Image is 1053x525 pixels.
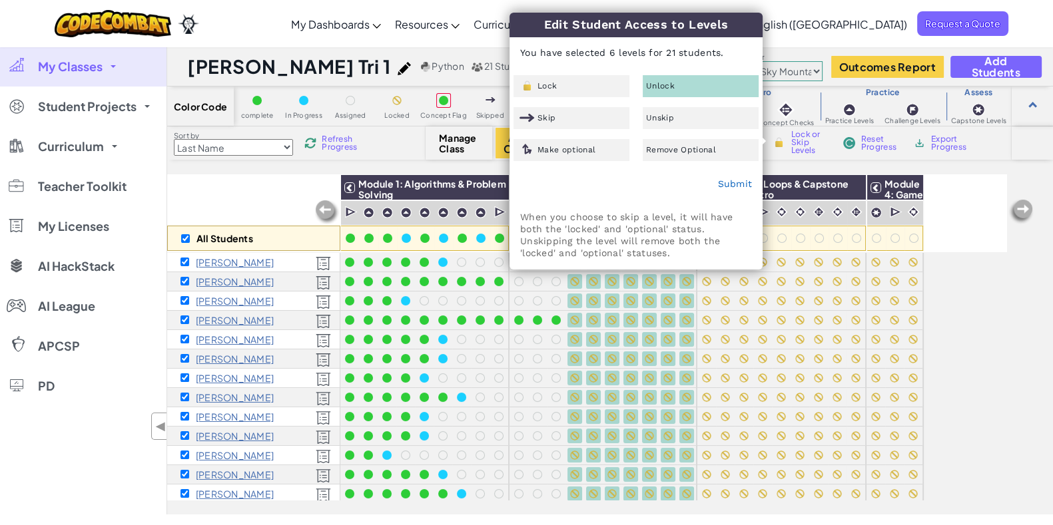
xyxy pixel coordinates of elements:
p: All Students [196,233,253,244]
a: Request a Quote [917,11,1008,36]
img: IconPracticeLevel.svg [419,207,430,218]
span: Make optional [537,146,595,154]
img: IconInteractive.svg [813,206,825,218]
img: IconPracticeLevel.svg [843,103,856,116]
img: IconPracticeLevel.svg [475,207,486,218]
img: Licensed [316,430,331,444]
span: My Licenses [38,220,109,232]
img: IconLock.svg [520,80,535,92]
p: Shelby Karamol [196,373,274,383]
span: Curriculum [38,140,104,152]
img: IconLock.svg [772,136,786,148]
span: Teacher Toolkit [38,180,127,192]
img: IconSkippedLevel.svg [520,112,535,124]
img: IconCapstoneLevel.svg [972,103,985,116]
img: IconArchive.svg [913,137,926,149]
span: Assigned [335,112,366,119]
p: Rebecca Burton [196,295,274,306]
img: IconCutscene.svg [494,206,507,219]
img: Ozaria [178,14,199,34]
img: IconPracticeLevel.svg [382,207,393,218]
p: Haylee Morris [196,469,274,480]
img: IconCinematic.svg [794,206,807,218]
p: Connor Nguyen [196,488,274,499]
span: My Classes [38,61,103,73]
img: Licensed [316,333,331,348]
span: Skip [537,114,555,122]
img: IconReset.svg [843,137,856,149]
button: Assign Content [496,128,555,158]
img: IconCapstoneLevel.svg [871,207,882,218]
img: IconCinematic.svg [907,206,920,218]
button: Add Students [950,56,1042,78]
p: Benjamin Anderson [196,276,274,287]
img: IconCutscene.svg [890,206,902,219]
p: Madeline Louis [196,431,274,441]
img: Licensed [316,468,331,483]
a: Curriculum [466,6,547,42]
span: Module 4: Game Design & Capstone Project [884,178,930,232]
a: My Account [623,3,736,45]
span: Unskip [646,114,674,122]
span: Export Progress [931,135,972,151]
span: complete [241,112,274,119]
span: Locked [384,112,409,119]
a: Resources [388,6,466,42]
img: python.png [421,62,431,72]
span: English ([GEOGRAPHIC_DATA]) [751,17,907,31]
img: Licensed [316,372,331,387]
span: Python [432,60,464,72]
img: Licensed [316,449,331,464]
img: Licensed [316,411,331,425]
span: Student Projects [38,100,137,112]
img: Arrow_Left_Inactive.png [1008,198,1034,225]
img: IconChallengeLevel.svg [906,103,919,116]
span: Module 3: Loops & Capstone Project Intro [715,178,849,200]
p: Mason Kyereh [196,411,274,422]
p: Mateo Koziana [196,392,274,403]
img: IconInteractive.svg [777,100,795,119]
img: IconOptionalLevel.svg [520,144,535,156]
p: You have selected 6 levels for 21 students. [510,37,762,69]
span: Concept Flag [420,112,467,119]
img: IconPracticeLevel.svg [400,207,412,218]
span: Manage Class [439,132,478,154]
h3: Practice [820,87,946,98]
a: Outcomes Report [831,56,944,78]
img: IconCutscene.svg [758,206,771,219]
h3: Assess [946,87,1012,98]
span: My Dashboards [291,17,369,31]
img: IconCinematic.svg [831,206,844,218]
img: IconReload.svg [304,137,316,149]
p: James Haas [196,334,274,345]
span: AI HackStack [38,260,115,272]
span: AI League [38,300,95,312]
span: Resources [394,17,448,31]
h1: [PERSON_NAME] Tri 1 [187,54,391,79]
span: Remove Optional [646,146,716,154]
img: IconCinematic.svg [775,206,788,218]
span: Capstone Levels [951,117,1006,124]
img: IconCutscene.svg [345,206,358,219]
h3: Edit Student Access to Levels [510,13,763,37]
a: English ([GEOGRAPHIC_DATA]) [744,6,914,42]
img: CodeCombat logo [55,10,171,37]
a: My Dashboards [284,6,388,42]
img: Licensed [316,256,331,271]
img: Licensed [316,295,331,309]
label: Sort by [174,130,293,141]
p: Anastasia McHugh [196,450,274,460]
span: Practice Levels [825,117,873,124]
img: Arrow_Left_Inactive.png [314,199,340,226]
img: iconPencil.svg [398,62,411,75]
span: Skipped [476,112,504,119]
label: Select Chapter [709,52,823,63]
img: Licensed [316,353,331,367]
p: Isabelle Hyer [196,353,274,364]
img: IconSkippedLevel.svg [486,97,496,102]
img: MultipleUsers.png [471,62,483,72]
span: Refresh Progress [322,135,363,151]
span: Lock [537,82,557,90]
